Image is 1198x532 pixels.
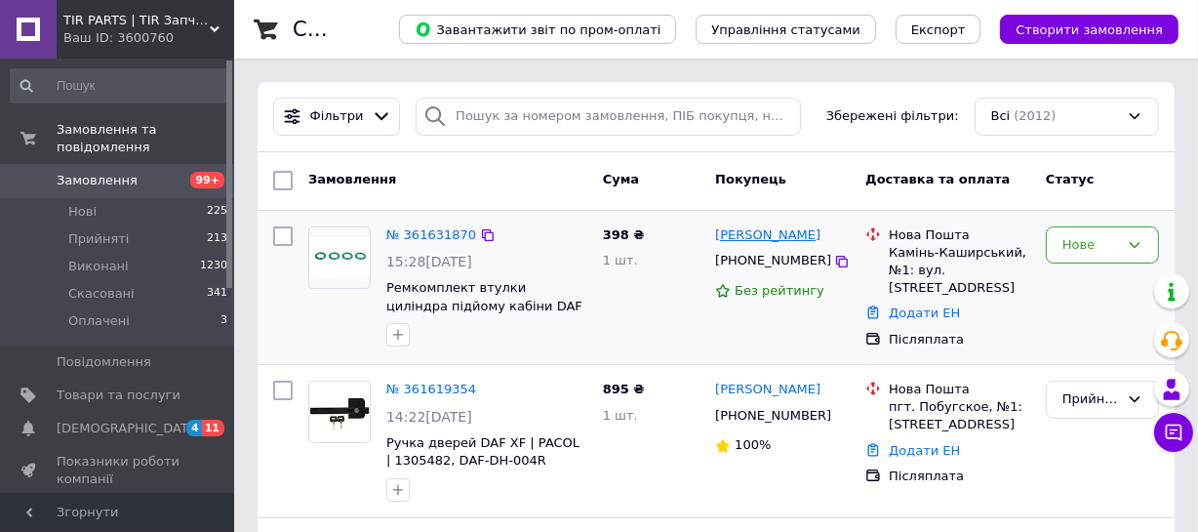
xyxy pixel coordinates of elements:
[386,382,476,396] a: № 361619354
[202,420,224,436] span: 11
[1000,15,1178,44] button: Створити замовлення
[57,453,180,488] span: Показники роботи компанії
[207,230,227,248] span: 213
[980,21,1178,36] a: Створити замовлення
[715,172,786,186] span: Покупець
[1154,413,1193,452] button: Чат з покупцем
[386,409,472,425] span: 14:22[DATE]
[57,353,151,371] span: Повідомлення
[603,227,645,242] span: 398 ₴
[399,15,676,44] button: Завантажити звіт по пром-оплаті
[57,387,180,404] span: Товари та послуги
[889,244,1030,298] div: Камінь-Каширський, №1: вул. [STREET_ADDRESS]
[715,226,820,245] a: [PERSON_NAME]
[190,172,224,188] span: 99+
[991,107,1011,126] span: Всі
[386,227,476,242] a: № 361631870
[1014,108,1056,123] span: (2012)
[68,312,130,330] span: Оплачені
[735,437,771,452] span: 100%
[889,331,1030,348] div: Післяплата
[889,398,1030,433] div: пгт. Побугское, №1: [STREET_ADDRESS]
[735,283,824,298] span: Без рейтингу
[603,172,639,186] span: Cума
[1016,22,1163,37] span: Створити замовлення
[68,258,129,275] span: Виконані
[308,381,371,443] a: Фото товару
[415,20,660,38] span: Завантажити звіт по пром-оплаті
[1062,235,1119,256] div: Нове
[293,18,491,41] h1: Список замовлень
[220,312,227,330] span: 3
[603,382,645,396] span: 895 ₴
[889,226,1030,244] div: Нова Пошта
[603,408,638,423] span: 1 шт.
[889,306,960,320] a: Додати ЕН
[200,258,227,275] span: 1230
[386,254,472,269] span: 15:28[DATE]
[308,172,396,186] span: Замовлення
[889,381,1030,398] div: Нова Пошта
[896,15,981,44] button: Експорт
[309,391,370,432] img: Фото товару
[911,22,966,37] span: Експорт
[865,172,1010,186] span: Доставка та оплата
[386,280,582,349] a: Ремкомплект втулки циліндра підйому кабіни DAF CF, LF | DT | 1739222, DT5.96242
[207,285,227,303] span: 341
[63,12,210,29] span: TIR PARTS | TIR Запчастини
[207,203,227,221] span: 225
[57,420,201,437] span: [DEMOGRAPHIC_DATA]
[889,468,1030,485] div: Післяплата
[309,237,370,278] img: Фото товару
[68,285,135,303] span: Скасовані
[711,22,860,37] span: Управління статусами
[826,107,959,126] span: Збережені фільтри:
[416,98,801,136] input: Пошук за номером замовлення, ПІБ покупця, номером телефону, Email, номером накладної
[68,203,97,221] span: Нові
[68,230,129,248] span: Прийняті
[57,121,234,156] span: Замовлення та повідомлення
[696,15,876,44] button: Управління статусами
[1062,389,1119,410] div: Прийнято
[10,68,229,103] input: Пошук
[63,29,234,47] div: Ваш ID: 3600760
[57,172,138,189] span: Замовлення
[1046,172,1095,186] span: Статус
[603,253,638,267] span: 1 шт.
[715,408,831,423] span: [PHONE_NUMBER]
[889,443,960,458] a: Додати ЕН
[715,253,831,267] span: [PHONE_NUMBER]
[386,435,579,469] a: Ручка дверей DAF XF | PACOL | 1305482, DAF-DH-004R
[310,107,364,126] span: Фільтри
[186,420,202,436] span: 4
[715,381,820,399] a: [PERSON_NAME]
[308,226,371,289] a: Фото товару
